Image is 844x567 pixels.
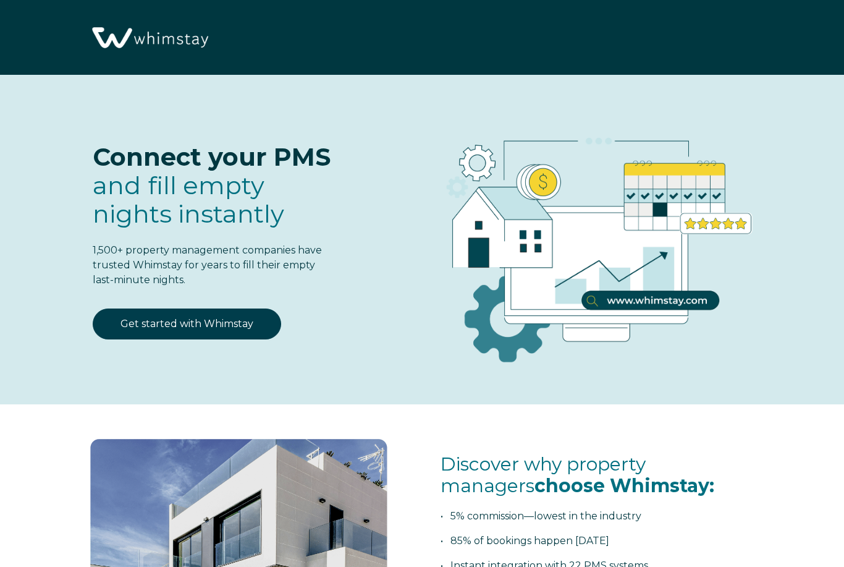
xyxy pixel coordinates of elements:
[93,142,331,172] span: Connect your PMS
[377,100,807,382] img: RBO Ilustrations-03
[534,474,714,497] span: choose Whimstay:
[441,510,641,522] span: • 5% commission—lowest in the industry
[93,309,281,339] a: Get started with Whimstay
[93,244,322,286] span: 1,500+ property management companies have trusted Whimstay for years to fill their empty last-min...
[87,6,212,70] img: Whimstay Logo-02 1
[441,535,609,547] span: • 85% of bookings happen [DATE]
[93,170,284,229] span: fill empty nights instantly
[93,170,284,229] span: and
[441,453,714,497] span: Discover why property managers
